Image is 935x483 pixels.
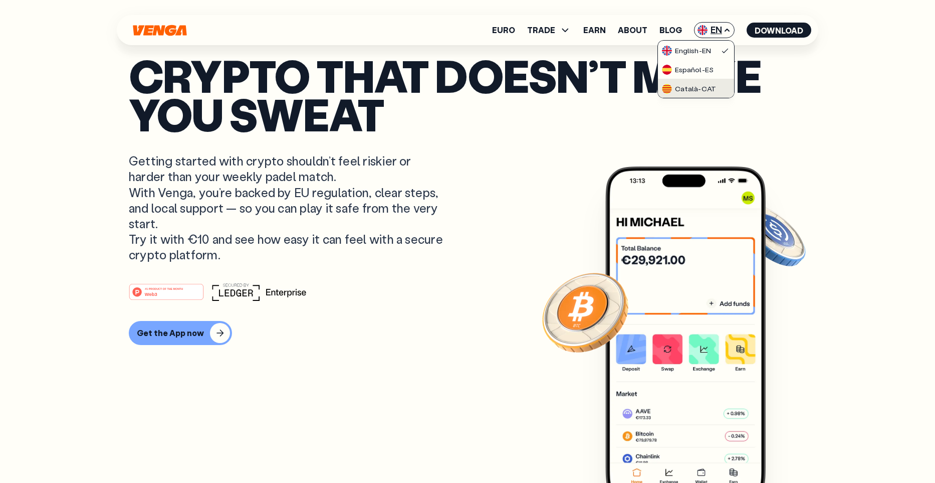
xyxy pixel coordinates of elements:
img: flag-uk [697,25,708,35]
div: Español - ES [662,65,714,75]
a: flag-esEspañol-ES [658,60,734,79]
img: USDC coin [736,199,808,271]
div: Get the App now [137,328,204,338]
div: English - EN [662,46,711,56]
tspan: #1 PRODUCT OF THE MONTH [145,287,183,290]
img: Bitcoin [540,267,630,357]
img: flag-cat [662,84,672,94]
a: #1 PRODUCT OF THE MONTHWeb3 [129,289,204,302]
a: Get the App now [129,321,806,345]
button: Get the App now [129,321,232,345]
a: flag-catCatalà-CAT [658,79,734,98]
tspan: Web3 [145,291,157,296]
svg: Home [132,25,188,36]
p: Getting started with crypto shouldn’t feel riskier or harder than your weekly padel match. With V... [129,153,445,262]
a: Euro [492,26,515,34]
img: flag-es [662,65,672,75]
p: Crypto that doesn’t make you sweat [129,56,806,133]
a: flag-ukEnglish-EN [658,41,734,60]
div: Català - CAT [662,84,716,94]
a: About [618,26,647,34]
img: flag-uk [662,46,672,56]
button: Download [747,23,811,38]
span: TRADE [527,26,555,34]
span: TRADE [527,24,571,36]
span: EN [694,22,735,38]
a: Earn [583,26,606,34]
a: Blog [659,26,682,34]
